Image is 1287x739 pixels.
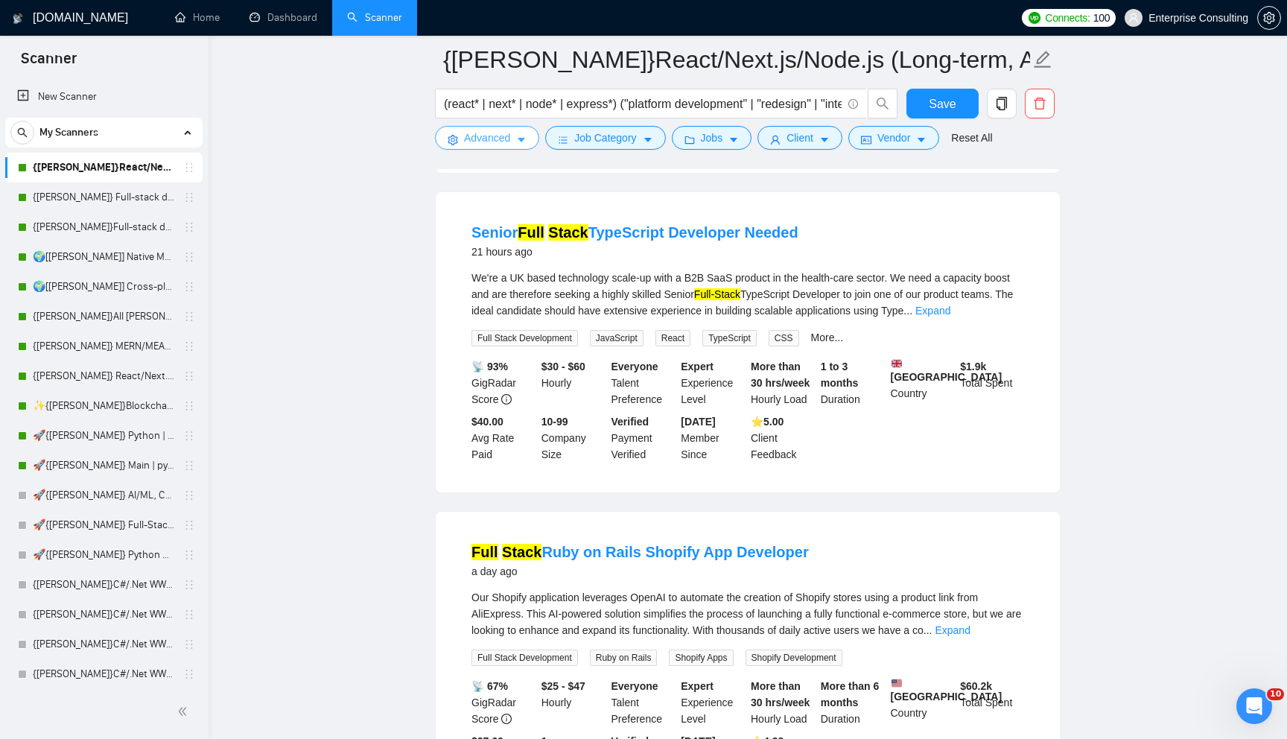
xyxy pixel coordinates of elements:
span: search [11,127,34,138]
div: Hourly Load [748,358,818,407]
span: holder [183,489,195,501]
div: GigRadar Score [468,678,538,727]
b: [GEOGRAPHIC_DATA] [891,678,1002,702]
a: {[PERSON_NAME]}C#/.Net WW - best match [33,570,174,600]
span: holder [183,221,195,233]
a: 🚀{[PERSON_NAME]} AI/ML, Custom Models, and LLM Development [33,480,174,510]
span: holder [183,430,195,442]
div: Member Since [678,413,748,463]
b: 1 to 3 months [821,361,859,389]
span: double-left [177,704,192,719]
a: homeHome [175,11,220,24]
input: Scanner name... [443,41,1030,78]
span: Save [929,95,956,113]
button: search [868,89,897,118]
span: setting [1258,12,1280,24]
span: holder [183,668,195,680]
b: Everyone [611,361,658,372]
div: Talent Preference [608,358,679,407]
b: Expert [681,680,714,692]
span: idcard [861,134,871,145]
b: $25 - $47 [541,680,585,692]
span: My Scanners [39,118,98,148]
a: {[PERSON_NAME]}All [PERSON_NAME] - web [НАДО ПЕРЕДЕЛАТЬ] [33,302,174,332]
span: holder [183,638,195,650]
b: $ 60.2k [960,680,992,692]
span: info-circle [501,394,512,405]
span: caret-down [819,134,830,145]
b: Everyone [611,680,658,692]
img: 🇬🇧 [892,358,902,369]
mark: Full-Stack [694,288,740,300]
span: holder [183,460,195,472]
b: More than 30 hrs/week [751,680,810,708]
mark: Stack [502,544,541,560]
button: folderJobscaret-down [672,126,752,150]
mark: Full [471,544,498,560]
div: Total Spent [957,358,1027,407]
div: Payment Verified [608,413,679,463]
span: 10 [1267,688,1284,700]
span: caret-down [516,134,527,145]
span: Job Category [574,130,636,146]
a: {[PERSON_NAME]}C#/.Net WW - best match (<1 month) [33,629,174,659]
div: GigRadar Score [468,358,538,407]
span: holder [183,281,195,293]
button: delete [1025,89,1055,118]
span: 100 [1093,10,1110,26]
a: Full StackRuby on Rails Shopify App Developer [471,544,809,560]
iframe: Intercom live chat [1236,688,1272,724]
li: New Scanner [5,82,203,112]
button: barsJob Categorycaret-down [545,126,665,150]
b: 10-99 [541,416,568,428]
div: Hourly [538,678,608,727]
span: holder [183,549,195,561]
img: upwork-logo.png [1029,12,1040,24]
button: settingAdvancedcaret-down [435,126,539,150]
a: 🌍[[PERSON_NAME]] Native Mobile WW [33,242,174,272]
span: Shopify Development [746,650,842,666]
span: Full Stack Development [471,650,578,666]
div: Duration [818,678,888,727]
span: bars [558,134,568,145]
span: edit [1033,50,1052,69]
div: Talent Preference [608,678,679,727]
b: Verified [611,416,649,428]
mark: Full [518,224,544,241]
b: Expert [681,361,714,372]
span: holder [183,370,195,382]
a: New Scanner [17,82,191,112]
a: 🚀{[PERSON_NAME]} Main | python | django | AI (+less than 30 h) [33,451,174,480]
span: holder [183,519,195,531]
a: {[PERSON_NAME]} Full-stack devs WW - pain point [33,183,174,212]
span: Client [786,130,813,146]
span: holder [183,579,195,591]
a: Reset All [951,130,992,146]
div: 21 hours ago [471,243,798,261]
button: idcardVendorcaret-down [848,126,939,150]
div: Company Size [538,413,608,463]
div: Avg Rate Paid [468,413,538,463]
a: dashboardDashboard [250,11,317,24]
span: caret-down [728,134,739,145]
b: [GEOGRAPHIC_DATA] [891,358,1002,383]
span: Scanner [9,48,89,79]
b: $30 - $60 [541,361,585,372]
span: caret-down [643,134,653,145]
span: delete [1026,97,1054,110]
a: {[PERSON_NAME]}React/Next.js/Node.js (Long-term, All Niches) [33,153,174,183]
span: React [655,330,690,346]
button: setting [1257,6,1281,30]
div: Total Spent [957,678,1027,727]
a: searchScanner [347,11,402,24]
span: Advanced [464,130,510,146]
div: a day ago [471,562,809,580]
a: SeniorFull StackTypeScript Developer Needed [471,224,798,241]
span: Ruby on Rails [590,650,658,666]
a: Expand [915,305,950,317]
span: CSS [769,330,799,346]
span: user [770,134,781,145]
b: More than 6 months [821,680,880,708]
span: holder [183,162,195,174]
span: JavaScript [590,330,643,346]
